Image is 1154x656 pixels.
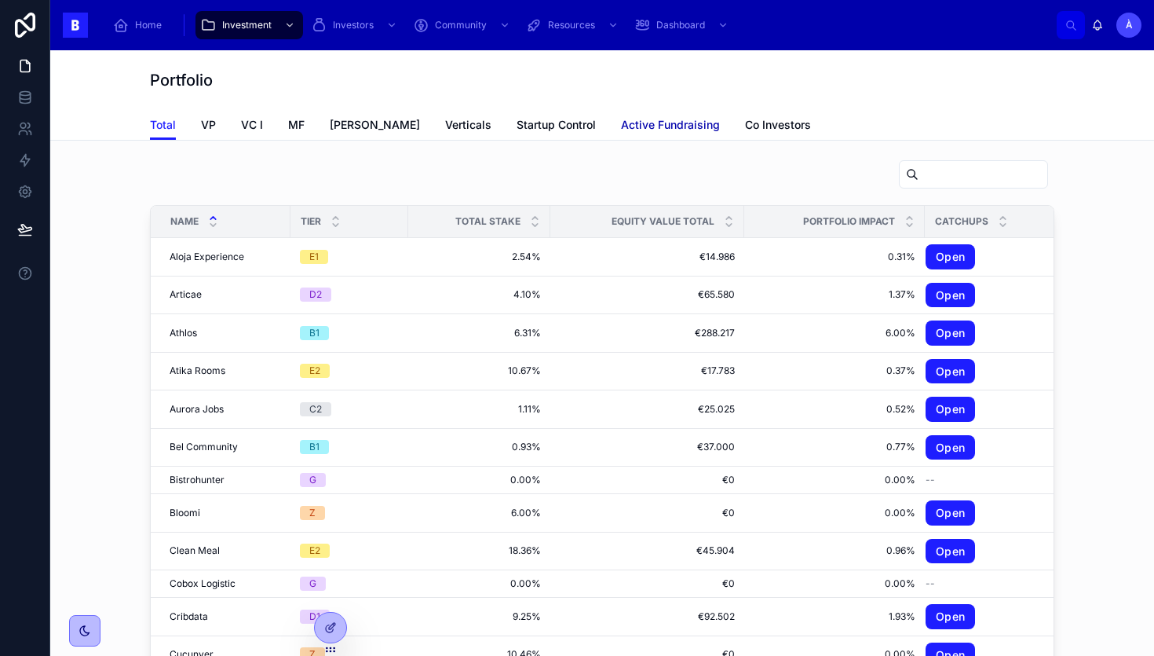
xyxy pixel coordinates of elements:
div: E2 [309,544,320,558]
a: €0 [560,474,735,486]
a: D2 [300,288,399,302]
a: €17.783 [560,365,735,377]
a: Open [926,539,975,564]
a: 6.31% [418,327,541,339]
a: Open [926,539,1066,564]
div: B1 [309,440,320,454]
a: Bloomi [170,507,281,519]
a: -- [926,474,1066,486]
a: 0.00% [754,577,915,590]
div: G [309,473,316,487]
a: 9.25% [418,610,541,623]
a: Open [926,500,975,526]
a: Dashboard [630,11,736,39]
a: 0.00% [754,474,915,486]
a: Bel Community [170,441,281,453]
a: Aloja Experience [170,251,281,263]
a: D1 [300,610,399,624]
a: Open [926,397,1066,422]
span: Community [435,19,487,31]
span: Tier [301,215,321,228]
a: Investment [195,11,303,39]
span: Investment [222,19,272,31]
a: Investors [306,11,405,39]
div: E2 [309,364,320,378]
a: Clean Meal [170,544,281,557]
span: À [1126,19,1133,31]
span: Resources [548,19,595,31]
a: Co Investors [745,111,811,142]
span: €0 [560,507,735,519]
div: D1 [309,610,320,624]
a: Active Fundraising [621,111,720,142]
a: 1.37% [754,288,915,301]
a: E2 [300,364,399,378]
span: Atika Rooms [170,365,225,377]
span: 0.31% [754,251,915,263]
span: Co Investors [745,117,811,133]
div: B1 [309,326,320,340]
a: Articae [170,288,281,301]
a: 6.00% [754,327,915,339]
a: €288.217 [560,327,735,339]
a: Aurora Jobs [170,403,281,416]
a: Total [150,111,176,141]
a: Open [926,435,975,460]
a: 1.93% [754,610,915,623]
a: B1 [300,326,399,340]
a: €92.502 [560,610,735,623]
div: G [309,577,316,591]
a: €14.986 [560,251,735,263]
div: E1 [309,250,319,264]
a: 4.10% [418,288,541,301]
a: €0 [560,577,735,590]
a: Open [926,283,1066,308]
a: MF [288,111,305,142]
a: 0.77% [754,441,915,453]
a: 0.93% [418,441,541,453]
span: Active Fundraising [621,117,720,133]
a: 6.00% [418,507,541,519]
span: €37.000 [560,441,735,453]
span: VP [201,117,216,133]
a: Verticals [445,111,491,142]
a: 0.00% [754,507,915,519]
a: 0.52% [754,403,915,416]
a: €65.580 [560,288,735,301]
a: C2 [300,402,399,416]
span: Total Stake [455,215,520,228]
span: Name [170,215,199,228]
span: Articae [170,288,202,301]
a: Cobox Logistic [170,577,281,590]
div: scrollable content [100,8,1057,42]
span: Dashboard [656,19,705,31]
a: 18.36% [418,544,541,557]
a: -- [926,577,1066,590]
span: CatchUps [935,215,988,228]
a: Resources [521,11,626,39]
a: €25.025 [560,403,735,416]
span: Athlos [170,327,197,339]
span: -- [926,577,935,590]
a: 1.11% [418,403,541,416]
a: Community [408,11,518,39]
span: Investors [333,19,374,31]
span: Bloomi [170,507,200,519]
a: Open [926,244,1066,269]
a: Open [926,500,1066,526]
span: Aurora Jobs [170,403,224,416]
a: Open [926,283,975,308]
a: 0.96% [754,544,915,557]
